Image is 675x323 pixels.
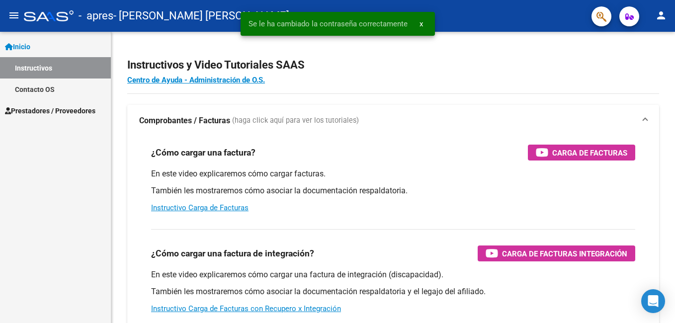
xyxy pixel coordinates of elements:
span: Prestadores / Proveedores [5,105,95,116]
p: También les mostraremos cómo asociar la documentación respaldatoria y el legajo del afiliado. [151,286,635,297]
h3: ¿Cómo cargar una factura de integración? [151,246,314,260]
span: - [PERSON_NAME] [PERSON_NAME] [113,5,289,27]
span: Se le ha cambiado la contraseña correctamente [249,19,408,29]
div: Open Intercom Messenger [641,289,665,313]
mat-expansion-panel-header: Comprobantes / Facturas (haga click aquí para ver los tutoriales) [127,105,659,137]
a: Instructivo Carga de Facturas [151,203,249,212]
a: Centro de Ayuda - Administración de O.S. [127,76,265,84]
span: Inicio [5,41,30,52]
span: (haga click aquí para ver los tutoriales) [232,115,359,126]
a: Instructivo Carga de Facturas con Recupero x Integración [151,304,341,313]
p: También les mostraremos cómo asociar la documentación respaldatoria. [151,185,635,196]
span: x [420,19,423,28]
h2: Instructivos y Video Tutoriales SAAS [127,56,659,75]
mat-icon: person [655,9,667,21]
span: - apres [79,5,113,27]
p: En este video explicaremos cómo cargar facturas. [151,168,635,179]
button: Carga de Facturas [528,145,635,161]
h3: ¿Cómo cargar una factura? [151,146,255,160]
button: x [412,15,431,33]
p: En este video explicaremos cómo cargar una factura de integración (discapacidad). [151,269,635,280]
button: Carga de Facturas Integración [478,245,635,261]
mat-icon: menu [8,9,20,21]
span: Carga de Facturas Integración [502,247,627,260]
span: Carga de Facturas [552,147,627,159]
strong: Comprobantes / Facturas [139,115,230,126]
